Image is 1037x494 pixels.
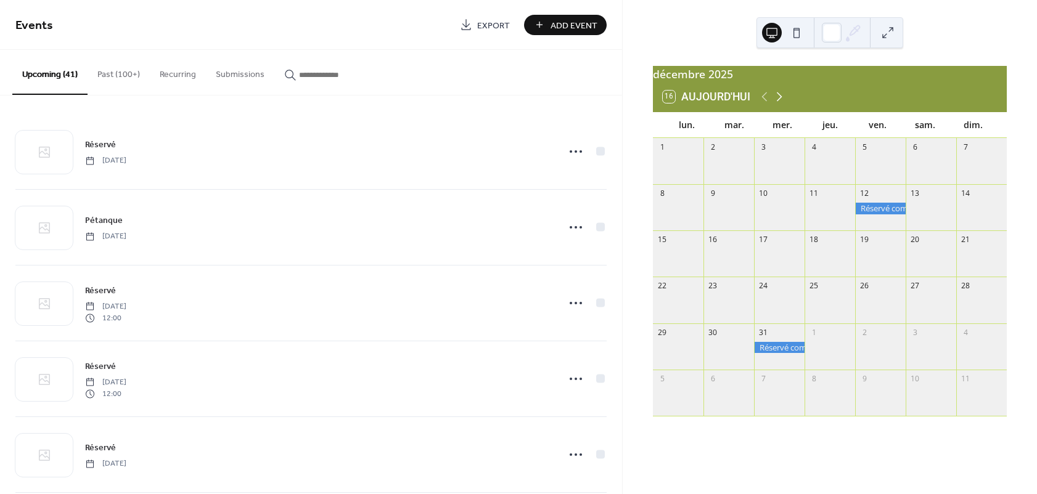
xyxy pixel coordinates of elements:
[85,301,126,312] span: [DATE]
[551,19,597,32] span: Add Event
[809,327,819,338] div: 1
[910,327,920,338] div: 3
[85,388,126,399] span: 12:00
[854,112,901,137] div: ven.
[758,373,769,384] div: 7
[711,112,758,137] div: mar.
[855,203,906,214] div: Réservé comité
[663,112,710,137] div: lun.
[477,19,510,32] span: Export
[758,142,769,152] div: 3
[85,283,116,298] a: Réservé
[708,373,718,384] div: 6
[85,231,126,242] span: [DATE]
[85,377,126,388] span: [DATE]
[657,188,668,199] div: 8
[657,327,668,338] div: 29
[859,188,870,199] div: 12
[88,50,150,94] button: Past (100+)
[708,327,718,338] div: 30
[910,281,920,291] div: 27
[758,327,769,338] div: 31
[85,360,116,373] span: Réservé
[206,50,274,94] button: Submissions
[859,235,870,245] div: 19
[524,15,607,35] button: Add Event
[451,15,519,35] a: Export
[859,142,870,152] div: 5
[708,142,718,152] div: 2
[758,235,769,245] div: 17
[85,137,116,152] a: Réservé
[961,188,971,199] div: 14
[859,281,870,291] div: 26
[806,112,853,137] div: jeu.
[949,112,997,137] div: dim.
[901,112,949,137] div: sam.
[85,213,123,227] a: Pétanque
[961,281,971,291] div: 28
[85,139,116,152] span: Réservé
[910,373,920,384] div: 10
[85,442,116,455] span: Réservé
[809,373,819,384] div: 8
[758,281,769,291] div: 24
[85,214,123,227] span: Pétanque
[758,112,806,137] div: mer.
[657,142,668,152] div: 1
[809,281,819,291] div: 25
[859,327,870,338] div: 2
[910,142,920,152] div: 6
[758,188,769,199] div: 10
[15,14,53,38] span: Events
[653,66,1007,82] div: décembre 2025
[910,235,920,245] div: 20
[12,50,88,95] button: Upcoming (41)
[85,440,116,455] a: Réservé
[961,235,971,245] div: 21
[658,87,755,106] button: 16Aujourd'hui
[961,327,971,338] div: 4
[150,50,206,94] button: Recurring
[809,188,819,199] div: 11
[961,142,971,152] div: 7
[85,155,126,166] span: [DATE]
[85,359,116,373] a: Réservé
[809,235,819,245] div: 18
[708,188,718,199] div: 9
[657,281,668,291] div: 22
[708,235,718,245] div: 16
[657,235,668,245] div: 15
[708,281,718,291] div: 23
[657,373,668,384] div: 5
[85,285,116,298] span: Réservé
[85,312,126,323] span: 12:00
[859,373,870,384] div: 9
[809,142,819,152] div: 4
[754,342,805,353] div: Réservé comité
[961,373,971,384] div: 11
[910,188,920,199] div: 13
[85,458,126,469] span: [DATE]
